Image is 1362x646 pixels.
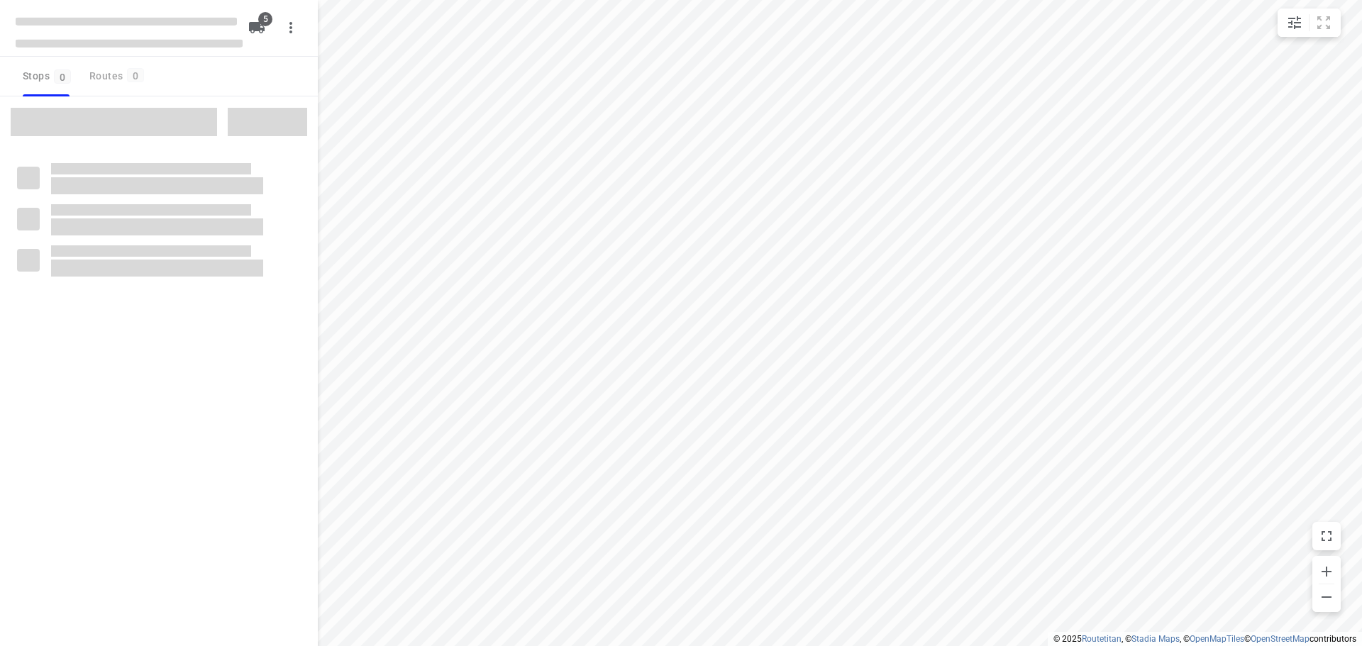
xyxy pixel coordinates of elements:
[1053,634,1356,644] li: © 2025 , © , © © contributors
[1190,634,1244,644] a: OpenMapTiles
[1278,9,1341,37] div: small contained button group
[1280,9,1309,37] button: Map settings
[1251,634,1310,644] a: OpenStreetMap
[1082,634,1122,644] a: Routetitan
[1131,634,1180,644] a: Stadia Maps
